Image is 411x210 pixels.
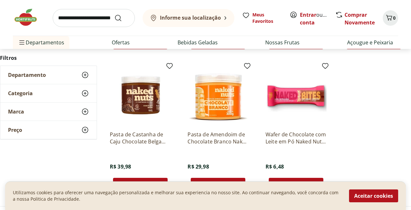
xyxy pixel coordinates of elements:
[114,14,130,22] button: Submit Search
[113,178,168,191] button: Adicionar
[349,189,398,202] button: Aceitar cookies
[266,131,327,145] a: Wafer de Chocolate com Leite em Pó Naked Nuts 26g
[0,121,97,139] button: Preço
[18,35,26,50] button: Menu
[178,39,218,46] a: Bebidas Geladas
[188,65,249,126] img: Pasta de Amendoim de Chocolate Branco Naked Nuts 300g
[18,35,64,50] span: Departamentos
[8,90,33,96] span: Categoria
[347,39,393,46] a: Açougue e Peixaria
[0,103,97,121] button: Marca
[383,10,398,26] button: Carrinho
[188,131,249,145] a: Pasta de Amendoim de Chocolate Branco Naked Nuts 300g
[191,178,245,191] button: Adicionar
[393,15,396,21] span: 0
[0,66,97,84] button: Departamento
[265,39,300,46] a: Nossas Frutas
[8,108,24,115] span: Marca
[160,14,221,21] b: Informe sua localização
[269,178,323,191] button: Adicionar
[300,11,316,18] a: Entrar
[110,65,171,126] img: Pasta de Castanha de Caju Chocolate Belga Naked Nuts 300g
[242,12,282,24] a: Meus Favoritos
[8,72,46,78] span: Departamento
[112,39,130,46] a: Ofertas
[53,9,135,27] input: search
[0,84,97,102] button: Categoria
[8,127,22,133] span: Preço
[188,163,209,170] span: R$ 29,98
[300,11,335,26] a: Criar conta
[252,12,282,24] span: Meus Favoritos
[345,11,375,26] a: Comprar Novamente
[110,131,171,145] a: Pasta de Castanha de Caju Chocolate Belga Naked Nuts 300g
[266,65,327,126] img: Wafer de Chocolate com Leite em Pó Naked Nuts 26g
[300,11,328,26] span: ou
[13,8,45,27] img: Hortifruti
[110,163,131,170] span: R$ 39,98
[266,163,284,170] span: R$ 6,48
[13,189,341,202] p: Utilizamos cookies para oferecer uma navegação personalizada e melhorar sua experiencia no nosso ...
[143,9,234,27] button: Informe sua localização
